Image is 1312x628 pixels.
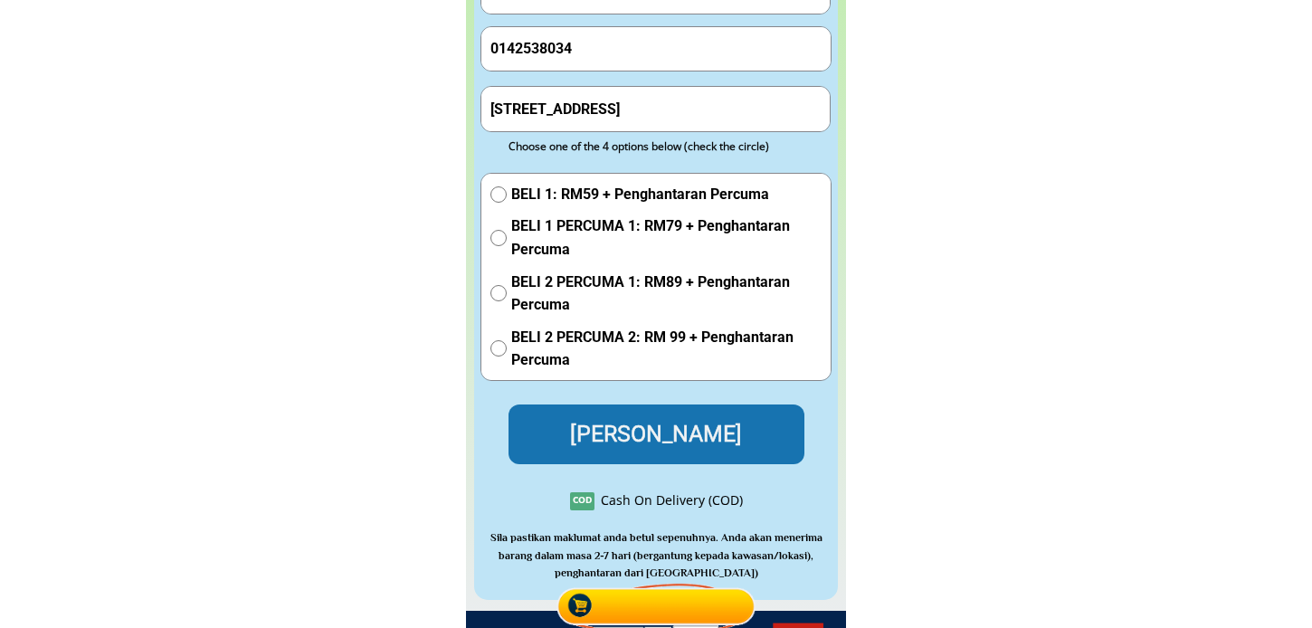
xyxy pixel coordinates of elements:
span: BELI 2 PERCUMA 1: RM89 + Penghantaran Percuma [511,271,822,317]
span: BELI 1: RM59 + Penghantaran Percuma [511,183,822,206]
h3: COD [570,492,594,507]
span: BELI 2 PERCUMA 2: RM 99 + Penghantaran Percuma [511,326,822,372]
span: BELI 1 PERCUMA 1: RM79 + Penghantaran Percuma [511,214,822,261]
input: Phone Number/ Nombor Telefon [486,27,826,71]
input: Address(Ex: 52 Jalan Wirawati 7, Maluri, 55100 Kuala Lumpur) [486,87,826,130]
div: Cash On Delivery (COD) [601,490,743,510]
h3: Sila pastikan maklumat anda betul sepenuhnya. Anda akan menerima barang dalam masa 2-7 hari (berg... [480,529,832,582]
p: [PERSON_NAME] [494,402,818,467]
